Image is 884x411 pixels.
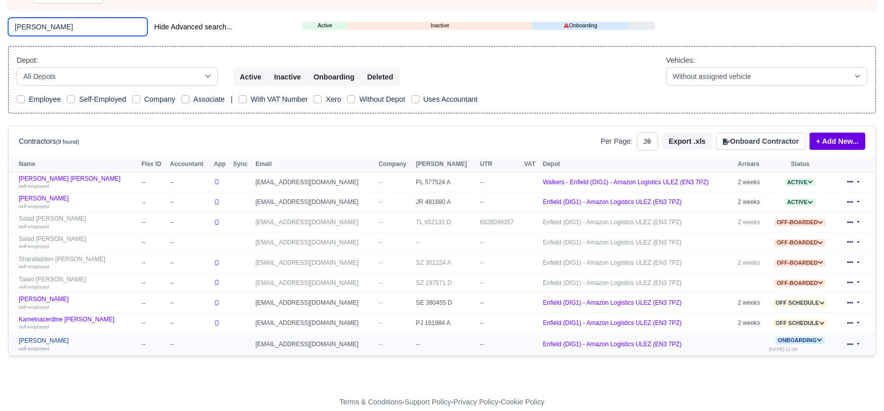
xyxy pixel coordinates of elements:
[378,239,382,246] span: --
[19,183,49,189] small: self-employed
[253,192,376,213] td: [EMAIL_ADDRESS][DOMAIN_NAME]
[543,219,681,226] a: Enfield (DIG1) - Amazon Logistics ULEZ (EN3 7PZ)
[139,293,167,313] td: --
[19,215,136,230] a: Salad [PERSON_NAME] self-employed
[477,293,521,313] td: --
[139,313,167,334] td: --
[477,273,521,293] td: --
[413,157,477,172] th: [PERSON_NAME]
[19,324,49,330] small: self-employed
[19,256,136,270] a: Sharafadden [PERSON_NAME] self-employed
[19,304,49,310] small: self-employed
[716,133,805,150] button: Onboard Contractor
[233,68,268,86] button: Active
[477,253,521,273] td: --
[8,18,147,36] input: Search (by name, email, transporter id) ...
[666,55,695,66] label: Vehicles:
[413,333,477,355] td: --
[424,94,478,105] label: Uses Accountant
[253,313,376,334] td: [EMAIL_ADDRESS][DOMAIN_NAME]
[543,179,709,186] a: Walkers - Enfield (DIG1) - Amazon Logistics ULEZ (EN3 7PZ)
[735,253,766,273] td: 2 weeks
[413,172,477,192] td: PL 577524 A
[139,273,167,293] td: --
[413,192,477,213] td: JR 481680 A
[339,398,402,406] a: Terms & Conditions
[477,192,521,213] td: --
[413,293,477,313] td: SE 380455 D
[413,213,477,233] td: TL 652131 D
[477,232,521,253] td: --
[253,333,376,355] td: [EMAIL_ADDRESS][DOMAIN_NAME]
[702,294,884,411] iframe: Chat Widget
[766,157,834,172] th: Status
[477,172,521,192] td: --
[348,21,532,30] a: Inactive
[139,172,167,192] td: --
[378,219,382,226] span: --
[253,253,376,273] td: [EMAIL_ADDRESS][DOMAIN_NAME]
[774,279,826,286] a: Off-boarded
[522,157,541,172] th: VAT
[302,21,348,30] a: Active
[785,198,816,205] a: Active
[19,316,136,331] a: Kamelnacerdine [PERSON_NAME] self-employed
[662,133,712,150] button: Export .xls
[543,198,681,205] a: Enfield (DIG1) - Amazon Logistics ULEZ (EN3 7PZ)
[168,172,212,192] td: --
[19,224,49,229] small: self-employed
[477,313,521,334] td: --
[168,293,212,313] td: --
[19,346,49,351] small: self-employed
[543,259,681,266] a: Enfield (DIG1) - Amazon Logistics ULEZ (EN3 7PZ)
[477,213,521,233] td: 6828099357
[774,259,826,266] a: Off-boarded
[168,192,212,213] td: --
[774,239,826,246] a: Off-boarded
[194,94,225,105] label: Associate
[601,136,633,147] label: Per Page:
[17,55,38,66] label: Depot:
[253,213,376,233] td: [EMAIL_ADDRESS][DOMAIN_NAME]
[405,398,451,406] a: Support Policy
[774,219,826,226] a: Off-boarded
[19,296,136,310] a: [PERSON_NAME] self-employed
[501,398,544,406] a: Cookie Policy
[477,157,521,172] th: UTR
[267,68,308,86] button: Inactive
[153,396,731,408] div: - - -
[735,192,766,213] td: 2 weeks
[19,284,49,290] small: self-employed
[361,68,400,86] button: Deleted
[19,337,136,352] a: [PERSON_NAME] self-employed
[147,18,239,35] button: Hide Advanced search...
[19,175,136,190] a: [PERSON_NAME] [PERSON_NAME] self-employed
[19,235,136,250] a: Salad [PERSON_NAME] self-employed
[144,94,175,105] label: Company
[774,239,826,246] span: Off-boarded
[139,192,167,213] td: --
[378,198,382,205] span: --
[19,195,136,210] a: [PERSON_NAME] self-employed
[139,157,167,172] th: Flex ID
[413,313,477,334] td: PJ 161984 A
[9,157,139,172] th: Name
[805,133,865,150] div: + Add New...
[378,319,382,326] span: --
[540,157,735,172] th: Depot
[19,137,79,146] h6: Contractors
[413,232,477,253] td: --
[139,232,167,253] td: --
[168,253,212,273] td: --
[413,253,477,273] td: SZ 301224 A
[253,293,376,313] td: [EMAIL_ADDRESS][DOMAIN_NAME]
[253,172,376,192] td: [EMAIL_ADDRESS][DOMAIN_NAME]
[79,94,126,105] label: Self-Employed
[543,279,681,286] a: Enfield (DIG1) - Amazon Logistics ULEZ (EN3 7PZ)
[735,213,766,233] td: 2 weeks
[56,139,80,145] small: (9 found)
[251,94,308,105] label: With VAT Number
[168,313,212,334] td: --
